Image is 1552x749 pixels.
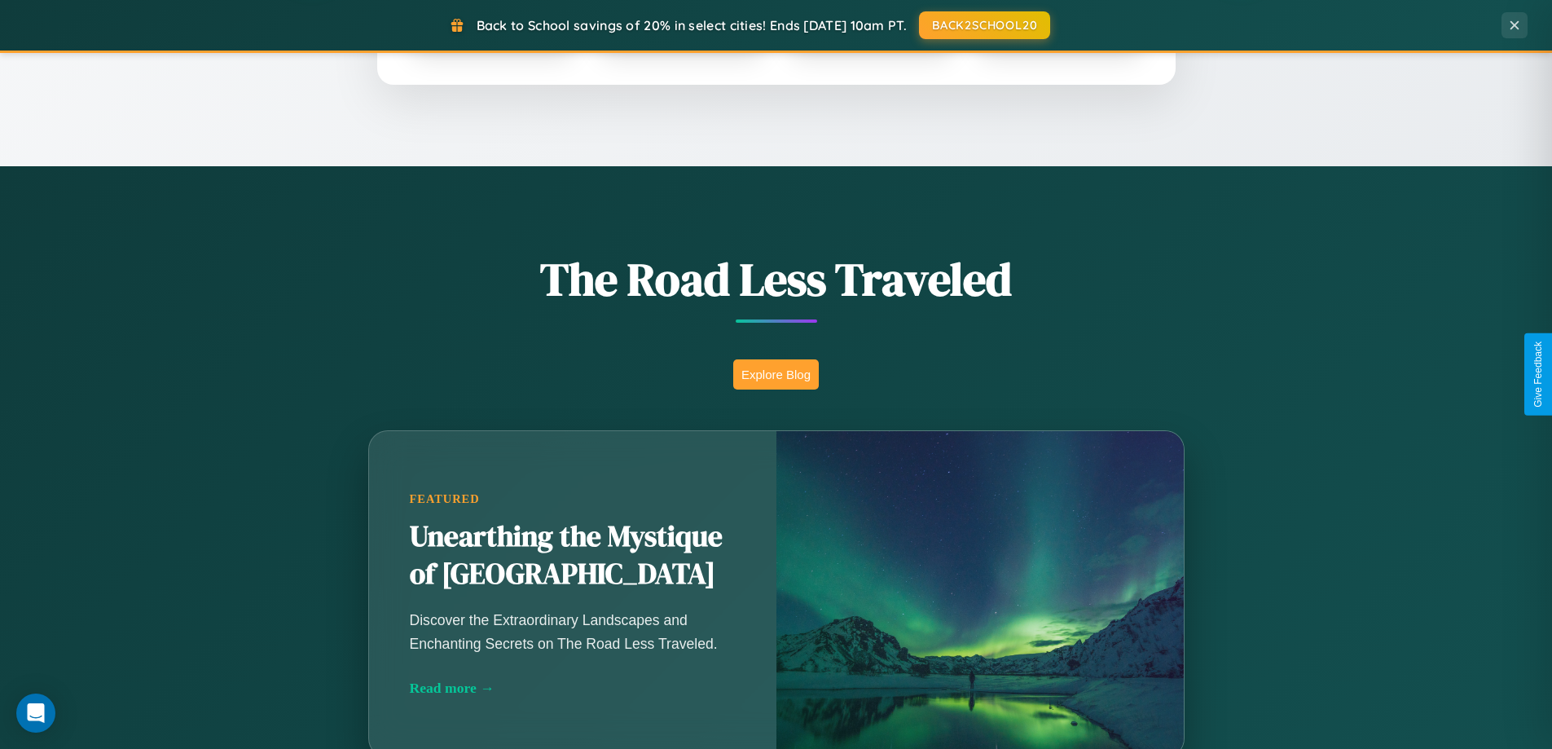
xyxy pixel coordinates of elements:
[1532,341,1544,408] div: Give Feedback
[733,359,819,390] button: Explore Blog
[410,680,736,697] div: Read more →
[477,17,907,33] span: Back to School savings of 20% in select cities! Ends [DATE] 10am PT.
[410,492,736,506] div: Featured
[919,11,1050,39] button: BACK2SCHOOL20
[410,518,736,593] h2: Unearthing the Mystique of [GEOGRAPHIC_DATA]
[288,248,1265,311] h1: The Road Less Traveled
[16,694,55,733] div: Open Intercom Messenger
[410,609,736,654] p: Discover the Extraordinary Landscapes and Enchanting Secrets on The Road Less Traveled.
